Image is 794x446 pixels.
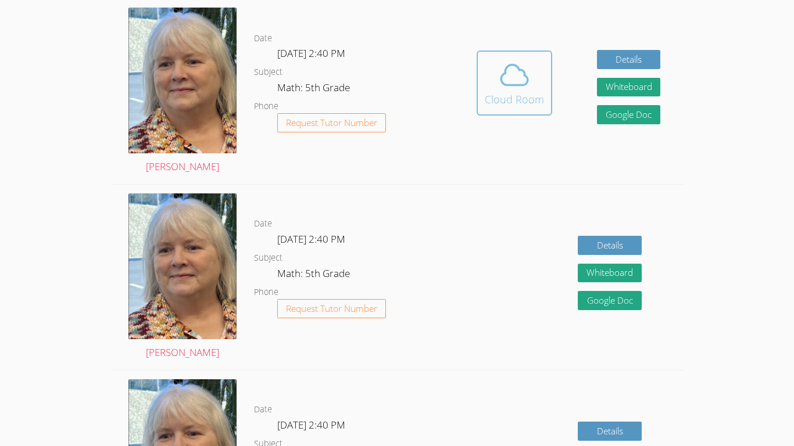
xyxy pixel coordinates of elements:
[578,236,642,255] a: Details
[128,8,237,153] img: Screen%20Shot%202022-10-08%20at%202.27.06%20PM.png
[277,265,352,285] dd: Math: 5th Grade
[277,113,386,132] button: Request Tutor Number
[597,78,661,97] button: Whiteboard
[485,91,544,107] div: Cloud Room
[277,418,345,431] span: [DATE] 2:40 PM
[286,304,377,313] span: Request Tutor Number
[254,402,272,417] dt: Date
[277,299,386,318] button: Request Tutor Number
[286,118,377,127] span: Request Tutor Number
[254,99,278,114] dt: Phone
[477,51,552,116] button: Cloud Room
[578,291,642,310] a: Google Doc
[277,232,345,246] span: [DATE] 2:40 PM
[578,264,642,283] button: Whiteboard
[277,80,352,99] dd: Math: 5th Grade
[128,193,237,339] img: Screen%20Shot%202022-10-08%20at%202.27.06%20PM.png
[128,8,237,175] a: [PERSON_NAME]
[597,50,661,69] a: Details
[277,46,345,60] span: [DATE] 2:40 PM
[254,285,278,300] dt: Phone
[128,193,237,361] a: [PERSON_NAME]
[254,65,282,80] dt: Subject
[254,217,272,231] dt: Date
[254,31,272,46] dt: Date
[578,422,642,441] a: Details
[254,251,282,265] dt: Subject
[597,105,661,124] a: Google Doc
